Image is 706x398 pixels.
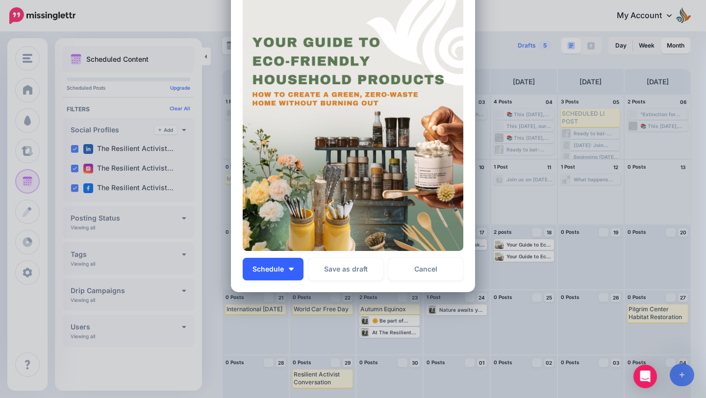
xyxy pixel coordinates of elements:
span: Schedule [252,266,284,273]
div: Open Intercom Messenger [633,365,657,388]
img: arrow-down-white.png [289,268,294,271]
button: Schedule [243,258,303,280]
a: Cancel [388,258,463,280]
button: Save as draft [308,258,383,280]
